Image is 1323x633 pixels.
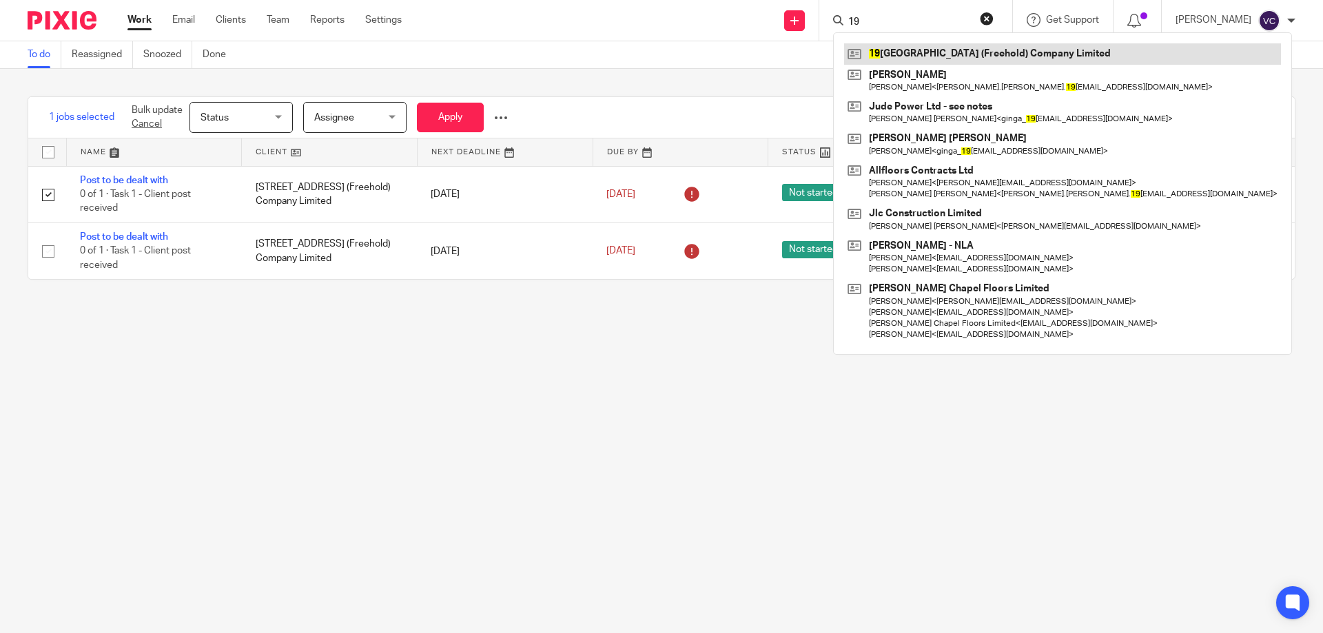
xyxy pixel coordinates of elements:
[72,41,133,68] a: Reassigned
[417,222,593,279] td: [DATE]
[310,13,345,27] a: Reports
[80,176,168,185] a: Post to be dealt with
[201,113,229,123] span: Status
[1046,15,1099,25] span: Get Support
[216,13,246,27] a: Clients
[80,232,168,242] a: Post to be dealt with
[242,222,418,279] td: [STREET_ADDRESS] (Freehold) Company Limited
[127,13,152,27] a: Work
[606,189,635,199] span: [DATE]
[143,41,192,68] a: Snoozed
[782,241,845,258] span: Not started
[49,110,114,124] span: 1 jobs selected
[606,247,635,256] span: [DATE]
[417,103,484,132] button: Apply
[132,119,162,129] a: Cancel
[203,41,236,68] a: Done
[314,113,354,123] span: Assignee
[847,17,971,29] input: Search
[132,103,183,132] p: Bulk update
[782,184,845,201] span: Not started
[80,189,191,214] span: 0 of 1 · Task 1 - Client post received
[267,13,289,27] a: Team
[172,13,195,27] a: Email
[1258,10,1280,32] img: svg%3E
[1176,13,1251,27] p: [PERSON_NAME]
[980,12,994,25] button: Clear
[28,41,61,68] a: To do
[28,11,96,30] img: Pixie
[80,247,191,271] span: 0 of 1 · Task 1 - Client post received
[417,166,593,222] td: [DATE]
[365,13,402,27] a: Settings
[242,166,418,222] td: [STREET_ADDRESS] (Freehold) Company Limited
